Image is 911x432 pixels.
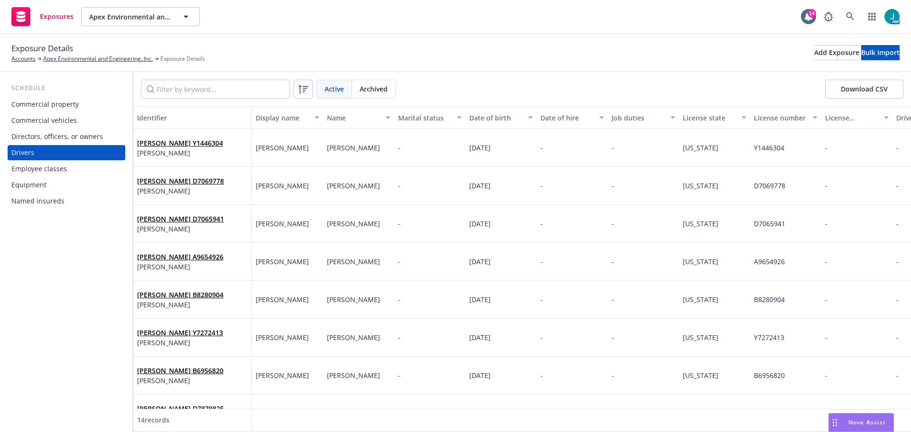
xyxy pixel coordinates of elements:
[896,143,899,152] span: -
[256,294,309,304] span: [PERSON_NAME]
[814,46,859,60] div: Add Exposure
[137,366,223,375] a: [PERSON_NAME] B6956820
[137,300,223,310] span: [PERSON_NAME]
[683,333,718,342] span: [US_STATE]
[398,219,400,228] span: -
[683,181,718,190] span: [US_STATE]
[608,106,679,129] button: Job duties
[612,295,614,304] span: -
[137,186,224,196] span: [PERSON_NAME]
[81,7,200,26] button: Apex Environmental and Engineering, Inc.
[825,80,903,99] button: Download CSV
[8,97,125,112] a: Commercial property
[137,290,223,299] a: [PERSON_NAME] B8280904
[540,371,543,380] span: -
[612,113,665,123] div: Job duties
[469,113,522,123] div: Date of birth
[327,333,380,342] span: [PERSON_NAME]
[828,413,894,432] button: Nova Assist
[540,219,543,228] span: -
[325,84,344,94] span: Active
[398,113,451,123] div: Marital status
[256,370,309,380] span: [PERSON_NAME]
[754,143,784,152] span: Y1446304
[398,333,400,342] span: -
[814,45,859,60] button: Add Exposure
[11,161,67,176] div: Employee classes
[861,45,900,60] button: Bulk import
[398,181,400,190] span: -
[327,295,380,304] span: [PERSON_NAME]
[137,415,169,424] span: 14 records
[612,143,614,152] span: -
[754,333,784,342] span: Y7272413
[825,219,827,228] span: -
[683,143,718,152] span: [US_STATE]
[256,143,309,153] span: [PERSON_NAME]
[89,12,171,22] span: Apex Environmental and Engineering, Inc.
[537,106,608,129] button: Date of hire
[540,113,594,123] div: Date of hire
[11,129,103,144] div: Directors, officers, or owners
[825,257,827,266] span: -
[11,177,46,193] div: Equipment
[137,138,223,148] span: [PERSON_NAME] Y1446304
[8,145,125,160] a: Drivers
[540,143,543,152] span: -
[137,262,223,272] span: [PERSON_NAME]
[11,193,65,209] div: Named insureds
[8,113,125,128] a: Commercial vehicles
[137,366,223,376] span: [PERSON_NAME] B6956820
[754,295,785,304] span: B8280904
[137,148,223,158] span: [PERSON_NAME]
[612,371,614,380] span: -
[612,333,614,342] span: -
[137,138,223,147] a: [PERSON_NAME] Y1446304
[808,9,816,18] div: 14
[825,333,827,342] span: -
[754,257,785,266] span: A9654926
[469,333,491,342] span: [DATE]
[469,219,491,228] span: [DATE]
[256,257,309,267] span: [PERSON_NAME]
[11,55,36,63] a: Accounts
[398,371,400,380] span: -
[8,161,125,176] a: Employee classes
[754,371,785,380] span: B6956820
[398,295,400,304] span: -
[896,257,899,266] span: -
[612,219,614,228] span: -
[256,219,309,229] span: [PERSON_NAME]
[469,371,491,380] span: [DATE]
[398,257,400,266] span: -
[327,371,380,380] span: [PERSON_NAME]
[469,143,491,152] span: [DATE]
[683,371,718,380] span: [US_STATE]
[896,181,899,190] span: -
[896,333,899,342] span: -
[540,257,543,266] span: -
[825,371,827,380] span: -
[137,328,223,338] span: [PERSON_NAME] Y7272413
[825,113,878,123] div: License expiration date
[256,332,309,342] span: [PERSON_NAME]
[469,257,491,266] span: [DATE]
[398,143,400,152] span: -
[137,376,223,386] span: [PERSON_NAME]
[11,42,73,55] span: Exposure Details
[137,252,223,261] a: [PERSON_NAME] A9654926
[133,106,252,129] button: Identifier
[256,408,309,418] span: [PERSON_NAME]
[137,224,224,234] span: [PERSON_NAME]
[683,219,718,228] span: [US_STATE]
[825,295,827,304] span: -
[896,219,899,228] span: -
[323,106,394,129] button: Name
[829,414,841,432] div: Drag to move
[137,176,224,185] a: [PERSON_NAME] D7069778
[11,145,34,160] div: Drivers
[137,252,223,262] span: [PERSON_NAME] A9654926
[540,333,543,342] span: -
